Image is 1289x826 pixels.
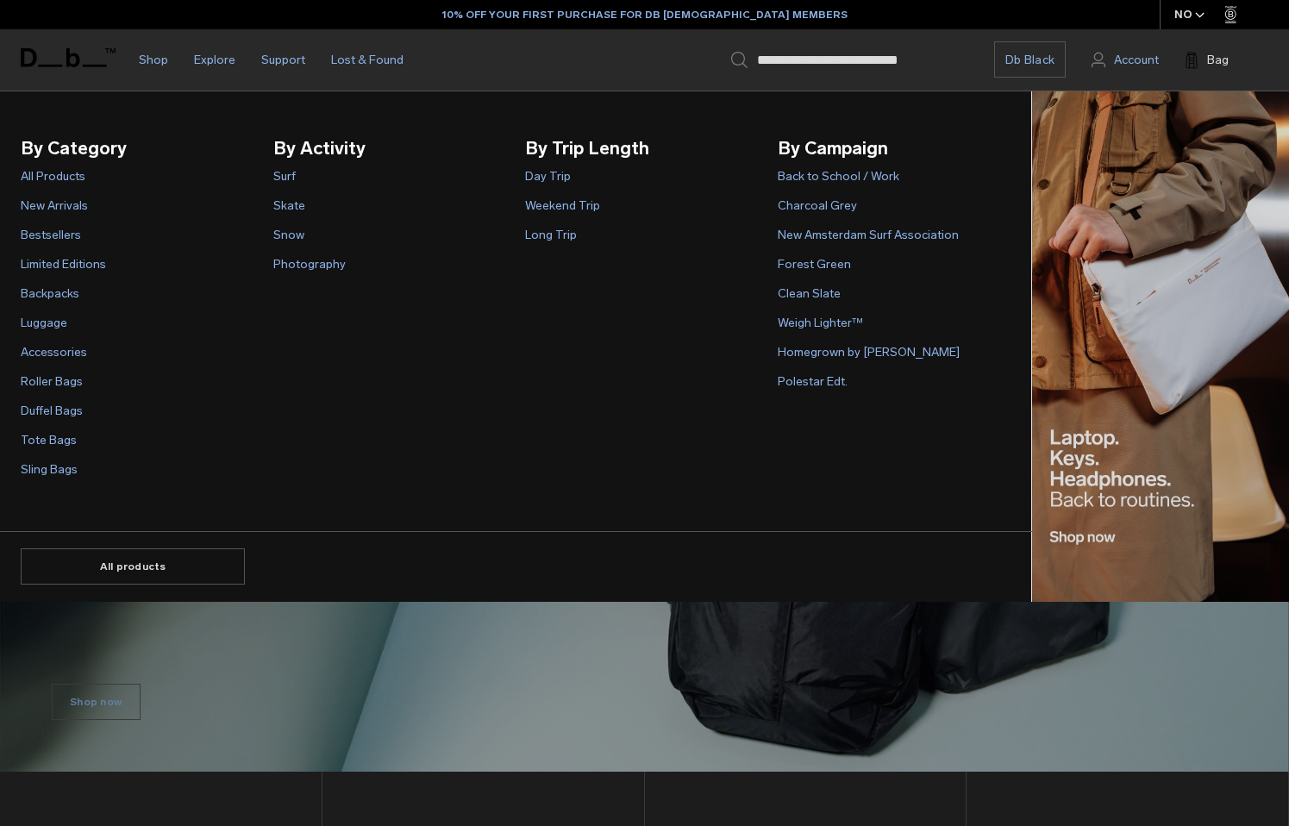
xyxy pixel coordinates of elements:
[21,314,67,332] a: Luggage
[261,29,305,91] a: Support
[778,285,841,303] a: Clean Slate
[778,226,959,244] a: New Amsterdam Surf Association
[1185,49,1229,70] button: Bag
[1032,91,1289,603] img: Db
[1092,49,1159,70] a: Account
[21,226,81,244] a: Bestsellers
[21,135,246,162] span: By Category
[139,29,168,91] a: Shop
[778,167,899,185] a: Back to School / Work
[21,460,78,479] a: Sling Bags
[778,135,1003,162] span: By Campaign
[778,197,857,215] a: Charcoal Grey
[21,548,245,585] a: All products
[273,135,498,162] span: By Activity
[442,7,848,22] a: 10% OFF YOUR FIRST PURCHASE FOR DB [DEMOGRAPHIC_DATA] MEMBERS
[21,431,77,449] a: Tote Bags
[21,372,83,391] a: Roller Bags
[273,197,305,215] a: Skate
[273,167,296,185] a: Surf
[778,343,960,361] a: Homegrown by [PERSON_NAME]
[126,29,416,91] nav: Main Navigation
[525,167,571,185] a: Day Trip
[1114,51,1159,69] span: Account
[525,197,600,215] a: Weekend Trip
[525,135,750,162] span: By Trip Length
[273,255,346,273] a: Photography
[21,197,88,215] a: New Arrivals
[778,255,851,273] a: Forest Green
[194,29,235,91] a: Explore
[525,226,577,244] a: Long Trip
[21,167,85,185] a: All Products
[21,343,87,361] a: Accessories
[778,372,848,391] a: Polestar Edt.
[778,314,863,332] a: Weigh Lighter™
[21,285,79,303] a: Backpacks
[273,226,304,244] a: Snow
[994,41,1066,78] a: Db Black
[21,255,106,273] a: Limited Editions
[331,29,404,91] a: Lost & Found
[21,402,83,420] a: Duffel Bags
[1207,51,1229,69] span: Bag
